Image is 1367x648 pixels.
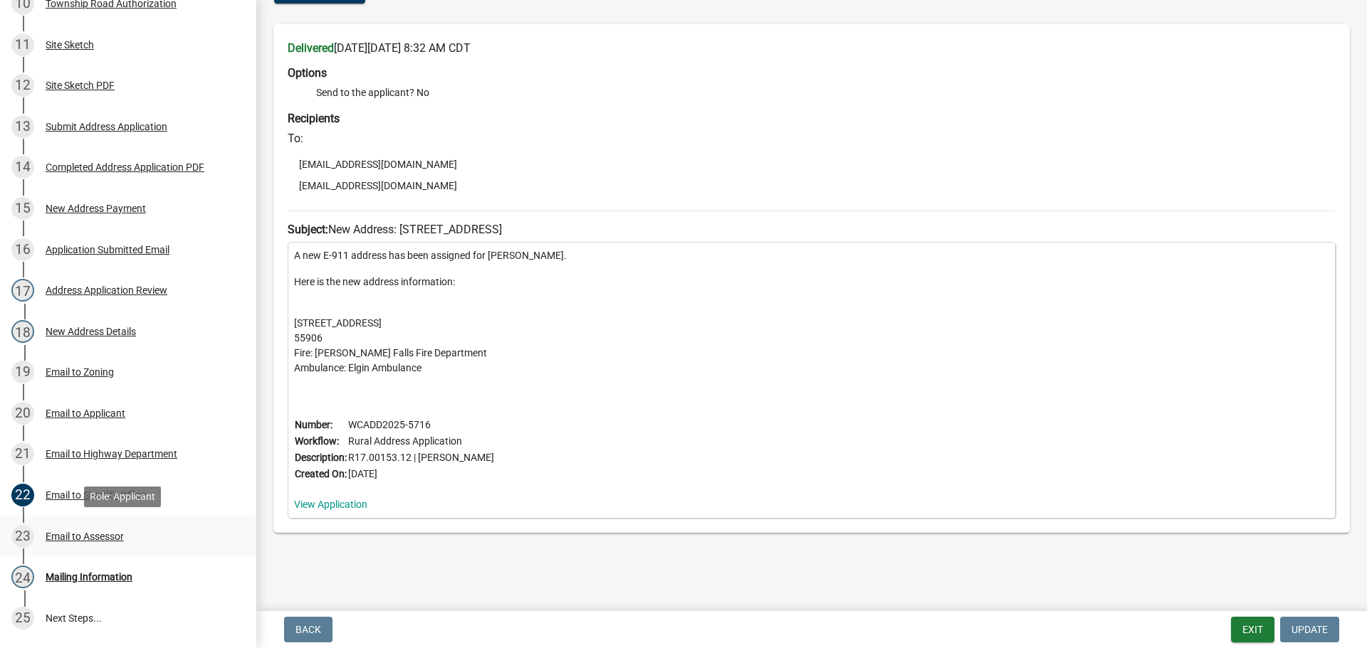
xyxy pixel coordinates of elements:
[46,326,136,336] div: New Address Details
[11,197,34,220] div: 15
[347,417,495,433] td: WCADD2025-5716
[288,175,1336,196] li: [EMAIL_ADDRESS][DOMAIN_NAME]
[11,565,34,588] div: 24
[11,525,34,548] div: 23
[288,154,1336,175] li: [EMAIL_ADDRESS][DOMAIN_NAME]
[295,624,321,635] span: Back
[11,74,34,97] div: 12
[347,466,495,482] td: [DATE]
[11,115,34,138] div: 13
[288,41,334,55] strong: Delivered
[11,279,34,302] div: 17
[294,275,1329,290] p: Here is the new address information:
[11,320,34,343] div: 18
[288,223,1336,236] h6: New Address: [STREET_ADDRESS]
[46,572,132,582] div: Mailing Information
[11,361,34,383] div: 19
[288,112,340,125] strong: Recipients
[46,162,204,172] div: Completed Address Application PDF
[295,435,339,447] b: Workflow:
[295,468,347,479] b: Created On:
[288,132,1336,145] h6: To:
[84,487,161,507] div: Role: Applicant
[46,490,146,500] div: Email to Sheriff's Office
[294,248,1329,263] p: A new E-911 address has been assigned for [PERSON_NAME].
[1231,617,1274,642] button: Exit
[347,433,495,450] td: Rural Address Application
[46,122,167,132] div: Submit Address Application
[46,285,167,295] div: Address Application Review
[288,66,327,80] strong: Options
[11,607,34,630] div: 25
[294,301,1329,376] p: [STREET_ADDRESS] 55906 Fire: [PERSON_NAME] Falls Fire Department Ambulance: Elgin Ambulance
[11,402,34,425] div: 20
[316,85,1336,100] li: Send to the applicant? No
[11,33,34,56] div: 11
[347,450,495,466] td: R17.00153.12 | [PERSON_NAME]
[11,156,34,179] div: 14
[46,531,124,541] div: Email to Assessor
[46,40,94,50] div: Site Sketch
[11,442,34,465] div: 21
[1280,617,1339,642] button: Update
[294,499,367,510] a: View Application
[295,419,332,430] b: Number:
[288,223,328,236] strong: Subject:
[295,452,347,463] b: Description:
[288,41,1336,55] h6: [DATE][DATE] 8:32 AM CDT
[46,449,177,459] div: Email to Highway Department
[11,238,34,261] div: 16
[1292,624,1328,635] span: Update
[46,367,114,377] div: Email to Zoning
[46,80,115,90] div: Site Sketch PDF
[46,245,169,255] div: Application Submitted Email
[11,484,34,506] div: 22
[46,203,146,213] div: New Address Payment
[284,617,332,642] button: Back
[46,408,125,418] div: Email to Applicant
